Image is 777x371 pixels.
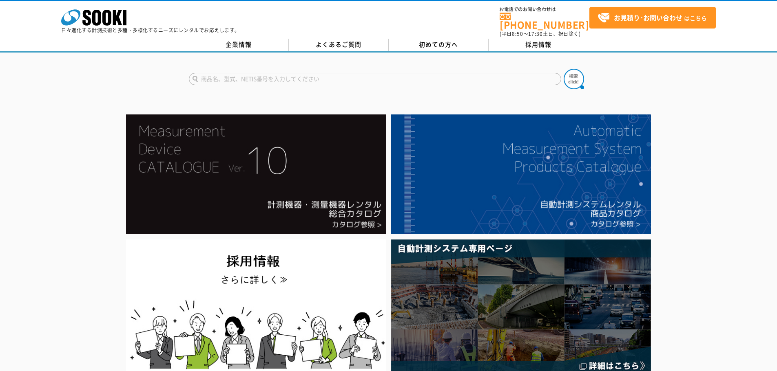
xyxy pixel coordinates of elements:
span: 8:50 [512,30,523,37]
a: お見積り･お問い合わせはこちら [589,7,716,29]
p: 日々進化する計測技術と多種・多様化するニーズにレンタルでお応えします。 [61,28,240,33]
img: Catalog Ver10 [126,114,386,234]
img: btn_search.png [564,69,584,89]
a: [PHONE_NUMBER] [500,13,589,29]
img: 自動計測システムカタログ [391,114,651,234]
span: (平日 ～ 土日、祝日除く) [500,30,580,37]
span: お電話でのお問い合わせは [500,7,589,12]
strong: お見積り･お問い合わせ [614,13,682,22]
span: 17:30 [528,30,543,37]
input: 商品名、型式、NETIS番号を入力してください [189,73,561,85]
a: よくあるご質問 [289,39,389,51]
a: 初めての方へ [389,39,489,51]
span: 初めての方へ [419,40,458,49]
a: 採用情報 [489,39,589,51]
span: はこちら [598,12,707,24]
a: 企業情報 [189,39,289,51]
